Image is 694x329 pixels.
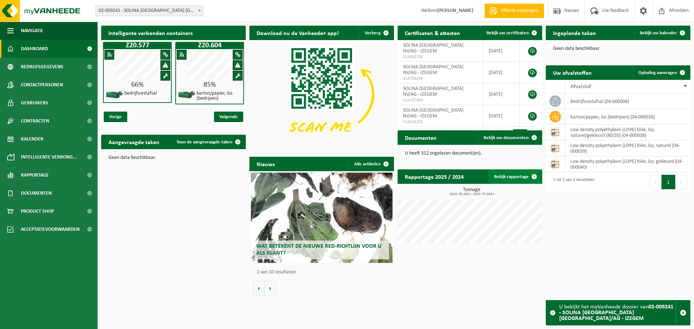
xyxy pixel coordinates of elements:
[499,7,540,14] span: Offerte aanvragen
[256,243,381,256] span: Wat betekent de nieuwe RED-richtlijn voor u als klant?
[176,140,232,144] span: Toon de aangevraagde taken
[650,175,661,189] button: Previous
[21,166,49,184] span: Rapportage
[101,26,246,40] h2: Intelligente verbonden containers
[401,187,542,196] h3: Tonnage
[633,65,690,80] a: Ophaling aanvragen
[348,157,393,171] a: Alle artikelen
[487,31,529,35] span: Bekijk uw certificaten
[104,81,171,88] div: 66%
[401,192,542,196] span: 2024: 95,250 t - 2025: 57,605 t
[403,108,463,119] span: SOLINA [GEOGRAPHIC_DATA] NV/AG - IZEGEM
[21,76,63,94] span: Contactpersonen
[565,140,690,156] td: low density polyethyleen (LDPE) folie, los, naturel (04-000039)
[106,90,124,99] img: HK-XZ-20-GN-01
[483,62,520,83] td: [DATE]
[403,86,463,97] span: SOLINA [GEOGRAPHIC_DATA] NV/AG - IZEGEM
[21,22,43,40] span: Navigatie
[403,76,477,82] span: VLA709249
[676,175,687,189] button: Next
[403,43,463,54] span: SOLINA [GEOGRAPHIC_DATA] NV/AG - IZEGEM
[96,6,203,16] span: 02-009241 - SOLINA BELGIUM NV/AG - IZEGEM
[478,130,541,145] a: Bekijk uw documenten
[403,98,477,103] span: VLA707483
[403,119,477,125] span: VLA616205
[484,4,544,18] a: Offerte aanvragen
[251,173,393,263] a: Wat betekent de nieuwe RED-richtlijn voor u als klant?
[640,31,677,35] span: Bekijk uw kalender
[565,125,690,140] td: low density polyethyleen (LDPE) folie, los, naturel/gekleurd (80/20) (04-000038)
[197,91,241,101] h4: karton/papier, los (bedrijven)
[546,26,603,40] h2: Ingeplande taken
[565,109,690,125] td: karton/papier, los (bedrijven) (04-000026)
[21,148,77,166] span: Intelligente verbond...
[559,304,673,321] strong: 02-009241 - SOLINA [GEOGRAPHIC_DATA] [GEOGRAPHIC_DATA]/AG - IZEGEM
[177,42,242,49] h1: Z20.604
[124,91,157,96] h4: bedrijfsrestafval
[21,40,48,58] span: Dashboard
[483,40,520,62] td: [DATE]
[488,169,541,184] a: Bekijk rapportage
[214,112,243,122] span: Volgende
[483,83,520,105] td: [DATE]
[21,130,43,148] span: Kalender
[101,135,167,149] h2: Aangevraagde taken
[21,220,80,238] span: Acceptatievoorwaarden
[105,42,170,49] h1: Z20.577
[398,169,471,183] h2: Rapportage 2025 / 2024
[481,26,541,40] a: Bekijk uw certificaten
[398,130,444,144] h2: Documenten
[403,64,463,75] span: SOLINA [GEOGRAPHIC_DATA] NV/AG - IZEGEM
[553,46,683,51] p: Geen data beschikbaar.
[634,26,690,40] a: Bekijk uw kalender
[365,31,381,35] span: Verberg
[405,151,535,156] p: U heeft 312 ongelezen document(en).
[565,94,690,109] td: bedrijfsrestafval (04-000008)
[546,65,599,79] h2: Uw afvalstoffen
[108,155,239,160] p: Geen data beschikbaar.
[559,300,676,325] div: U bekijkt het myVanheede dossier van
[171,135,245,149] a: Toon de aangevraagde taken
[437,8,474,13] strong: [PERSON_NAME]
[21,202,54,220] span: Product Shop
[661,175,676,189] button: 1
[253,281,265,295] button: Vorige
[21,184,52,202] span: Documenten
[21,58,63,76] span: Bedrijfsgegevens
[565,156,690,172] td: low density polyethyleen (LDPE) folie, los, gekleurd (04-000040)
[176,81,243,88] div: 85%
[483,105,520,127] td: [DATE]
[249,40,394,148] img: Download de VHEPlus App
[638,70,677,75] span: Ophaling aanvragen
[265,281,276,295] button: Volgende
[257,270,390,275] p: 1 van 10 resultaten
[178,90,196,99] img: HK-XZ-20-GN-01
[398,26,467,40] h2: Certificaten & attesten
[21,112,49,130] span: Contracten
[549,174,594,190] div: 1 tot 5 van 5 resultaten
[249,26,346,40] h2: Download nu de Vanheede+ app!
[403,54,477,60] span: VLA902196
[95,5,204,16] span: 02-009241 - SOLINA BELGIUM NV/AG - IZEGEM
[570,84,591,90] span: Afvalstof
[21,94,48,112] span: Gebruikers
[484,135,529,140] span: Bekijk uw documenten
[249,157,282,171] h2: Nieuws
[104,112,127,122] span: Vorige
[359,26,393,40] button: Verberg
